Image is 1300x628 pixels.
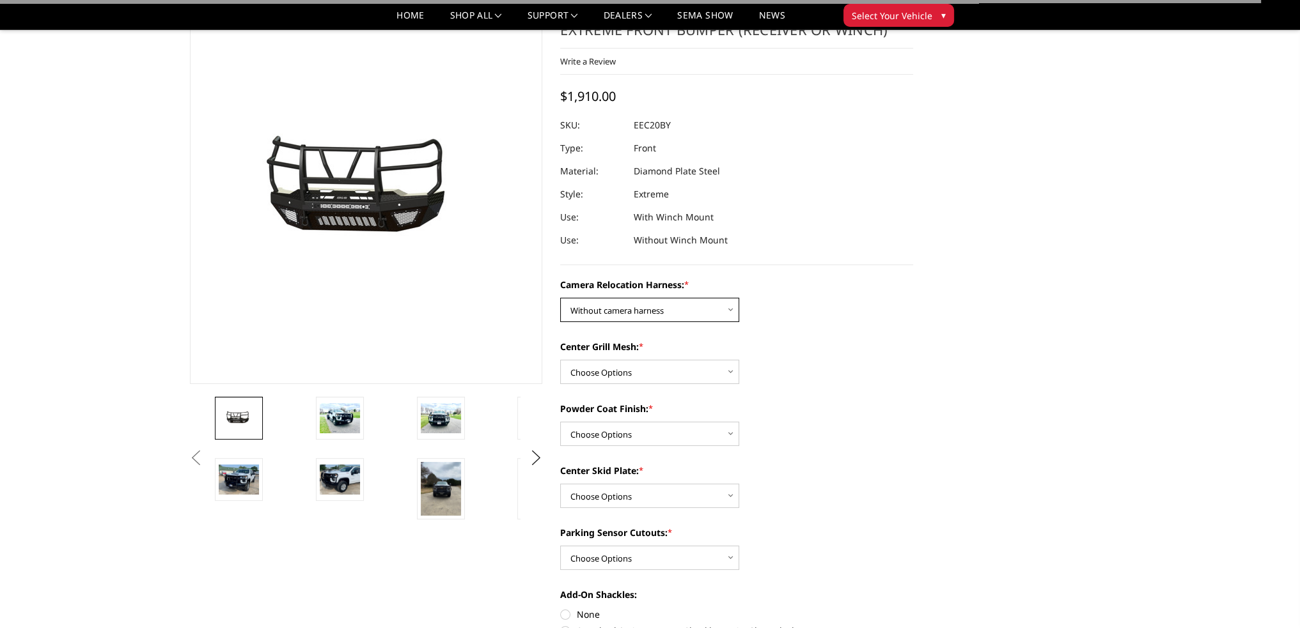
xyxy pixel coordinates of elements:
[634,183,669,206] dd: Extreme
[634,114,671,137] dd: EEC20BY
[560,402,913,415] label: Powder Coat Finish:
[560,464,913,477] label: Center Skid Plate:
[634,160,720,183] dd: Diamond Plate Steel
[634,229,728,252] dd: Without Winch Mount
[190,1,543,384] a: 2020-2023 Chevrolet 2500-3500 - T2 Series - Extreme Front Bumper (receiver or winch)
[187,448,206,468] button: Previous
[560,160,624,183] dt: Material:
[320,403,360,433] img: 2020-2023 Chevrolet 2500-3500 - T2 Series - Extreme Front Bumper (receiver or winch)
[560,206,624,229] dt: Use:
[560,229,624,252] dt: Use:
[941,8,946,22] span: ▾
[758,11,785,29] a: News
[320,464,360,494] img: 2020-2023 Chevrolet 2500-3500 - T2 Series - Extreme Front Bumper (receiver or winch)
[560,56,616,67] a: Write a Review
[560,114,624,137] dt: SKU:
[634,137,656,160] dd: Front
[560,137,624,160] dt: Type:
[560,526,913,539] label: Parking Sensor Cutouts:
[852,9,932,22] span: Select Your Vehicle
[560,340,913,353] label: Center Grill Mesh:
[560,183,624,206] dt: Style:
[450,11,502,29] a: shop all
[421,403,461,433] img: 2020-2023 Chevrolet 2500-3500 - T2 Series - Extreme Front Bumper (receiver or winch)
[560,278,913,291] label: Camera Relocation Harness:
[560,608,913,621] label: None
[528,11,578,29] a: Support
[560,88,616,105] span: $1,910.00
[219,464,259,494] img: 2020-2023 Chevrolet 2500-3500 - T2 Series - Extreme Front Bumper (receiver or winch)
[677,11,733,29] a: SEMA Show
[421,462,461,516] img: 2020-2023 Chevrolet 2500-3500 - T2 Series - Extreme Front Bumper (receiver or winch)
[1236,567,1300,628] iframe: Chat Widget
[604,11,652,29] a: Dealers
[526,448,545,468] button: Next
[843,4,954,27] button: Select Your Vehicle
[560,588,913,601] label: Add-On Shackles:
[219,409,259,427] img: 2020-2023 Chevrolet 2500-3500 - T2 Series - Extreme Front Bumper (receiver or winch)
[396,11,424,29] a: Home
[634,206,714,229] dd: With Winch Mount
